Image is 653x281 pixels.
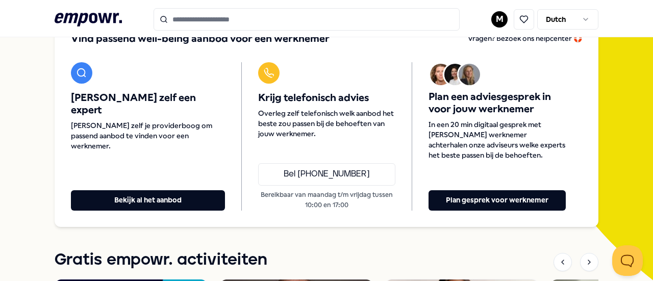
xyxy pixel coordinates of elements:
[71,92,225,116] span: [PERSON_NAME] zelf een expert
[258,190,395,211] p: Bereikbaar van maandag t/m vrijdag tussen 10:00 en 17:00
[429,119,566,160] span: In een 20 min digitaal gesprek met [PERSON_NAME] werknemer achterhalen onze adviseurs welke exper...
[429,190,566,211] button: Plan gesprek voor werknemer
[71,190,225,211] button: Bekijk al het aanbod
[258,92,395,104] span: Krijg telefonisch advies
[444,64,466,85] img: Avatar
[258,108,395,139] span: Overleg zelf telefonisch welk aanbod het beste zou passen bij de behoeften van jouw werknemer.
[459,64,480,85] img: Avatar
[258,163,395,186] a: Bel [PHONE_NUMBER]
[55,247,267,273] h1: Gratis empowr. activiteiten
[429,91,566,115] span: Plan een adviesgesprek in voor jouw werknemer
[154,8,460,31] input: Search for products, categories or subcategories
[468,34,582,42] span: Vragen? Bezoek ons helpcenter 🛟
[468,32,582,46] a: Vragen? Bezoek ons helpcenter 🛟
[71,32,330,46] span: Vind passend well-being aanbod voor een werknemer
[71,120,225,151] span: [PERSON_NAME] zelf je providerboog om passend aanbod te vinden voor een werknemer.
[430,64,451,85] img: Avatar
[491,11,508,28] button: M
[612,245,643,276] iframe: Help Scout Beacon - Open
